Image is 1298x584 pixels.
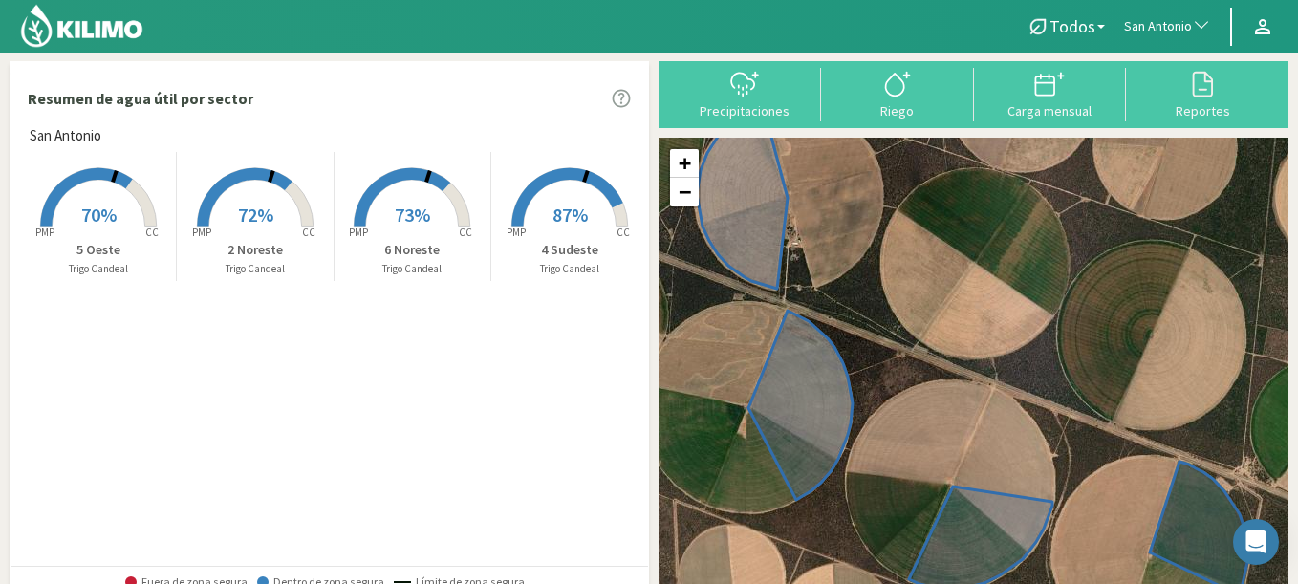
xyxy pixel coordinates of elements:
span: 72% [238,203,273,227]
p: Resumen de agua útil por sector [28,87,253,110]
tspan: PMP [507,226,526,239]
p: Trigo Candeal [335,261,490,277]
tspan: CC [617,226,630,239]
span: San Antonio [1124,17,1192,36]
button: Precipitaciones [668,68,821,119]
img: Kilimo [19,3,144,49]
div: Carga mensual [980,104,1121,118]
a: Zoom out [670,178,699,206]
tspan: CC [145,226,159,239]
p: 2 Noreste [177,240,333,260]
p: 5 Oeste [20,240,176,260]
div: Open Intercom Messenger [1233,519,1279,565]
tspan: CC [302,226,315,239]
span: Todos [1049,16,1095,36]
div: Riego [827,104,968,118]
tspan: PMP [192,226,211,239]
div: Precipitaciones [674,104,815,118]
tspan: PMP [349,226,368,239]
p: Trigo Candeal [491,261,648,277]
button: Reportes [1126,68,1279,119]
button: Riego [821,68,974,119]
span: San Antonio [30,125,101,147]
tspan: CC [459,226,472,239]
tspan: PMP [34,226,54,239]
button: Carga mensual [974,68,1127,119]
span: 73% [395,203,430,227]
p: 4 Sudeste [491,240,648,260]
a: Zoom in [670,149,699,178]
span: 70% [81,203,117,227]
p: Trigo Candeal [177,261,333,277]
p: Trigo Candeal [20,261,176,277]
button: San Antonio [1114,6,1221,48]
div: Reportes [1132,104,1273,118]
span: 87% [552,203,588,227]
p: 6 Noreste [335,240,490,260]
